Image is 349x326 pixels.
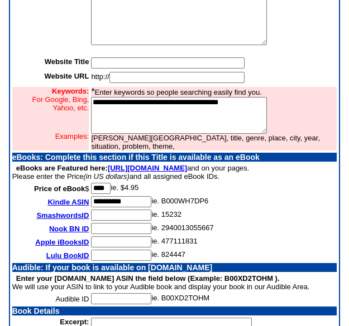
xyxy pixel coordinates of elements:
[52,87,89,95] font: Keywords:
[12,164,250,181] font: and on your pages. Please enter the Price and all assigned eBook IDs.
[47,198,89,206] a: Kindle ASIN
[36,211,89,220] a: SmashwordsID
[35,238,89,246] a: Apple iBooksID
[45,57,89,66] b: Website Title
[91,72,245,81] font: http://
[34,184,89,193] font: $
[91,88,320,150] font: Enter keywords so people searching easily find you. [PERSON_NAME][GEOGRAPHIC_DATA], title, genre,...
[12,306,337,315] td: Book Details
[12,153,337,162] td: eBooks: Complete this section if this Title is available as an eBook
[16,274,280,283] b: Enter your [DOMAIN_NAME] ASIN the field below (Example: B00XD2TOHM ).
[108,164,187,172] a: [URL][DOMAIN_NAME]
[55,295,89,303] font: Audible ID
[60,318,89,326] font: Excerpt:
[34,184,85,193] b: Price of eBook
[151,223,213,232] font: ie. 2940013055667
[151,237,197,245] font: ie. 477111831
[111,183,138,192] font: ie. $4.95
[44,72,89,80] b: Website URL
[49,225,89,233] a: Nook BN ID
[151,197,208,205] font: ie. B000WH7DP6
[55,132,89,140] font: Examples:
[16,164,187,172] b: eBooks are Featured here:
[12,274,310,291] font: We will use your ASIN to link to your Audible book and display your book in our Audible Area.
[84,172,130,181] i: (in US dollars)
[151,250,185,259] font: ie. 824447
[12,263,337,272] td: Audible: If your book is available on [DOMAIN_NAME]
[151,294,209,302] font: ie. B00XD2TOHM
[32,95,89,112] font: For Google, Bing, Yahoo, etc.
[46,251,89,260] a: Lulu BookID
[151,210,181,218] font: ie. 15232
